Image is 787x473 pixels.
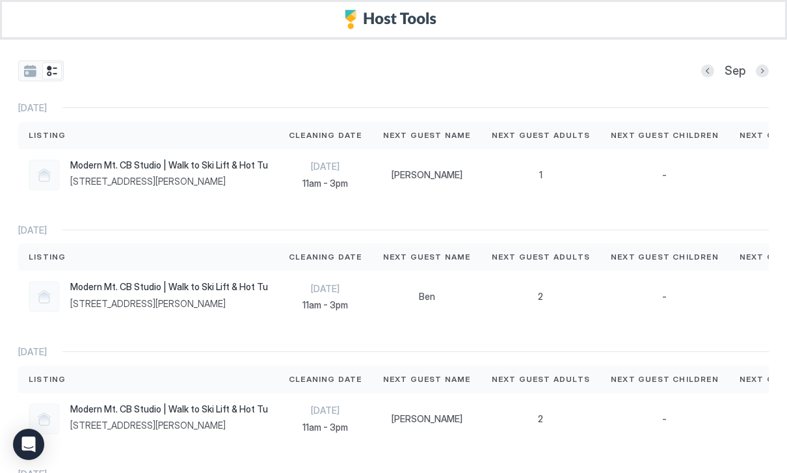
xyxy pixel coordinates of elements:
span: [DATE] [18,224,47,236]
span: 2 [538,291,543,303]
span: Modern Mt. CB Studio | Walk to Ski Lift & Hot Tub! [70,281,268,293]
span: [STREET_ADDRESS][PERSON_NAME] [70,298,268,310]
span: 2 [538,413,543,425]
span: [STREET_ADDRESS][PERSON_NAME] [70,420,268,431]
span: [DATE] [18,102,47,114]
span: [PERSON_NAME] [392,413,462,425]
span: [STREET_ADDRESS][PERSON_NAME] [70,176,268,187]
span: [DATE] [289,405,362,416]
span: Next Guest Adults [492,373,590,385]
span: [DATE] [289,283,362,295]
button: Previous month [701,64,714,77]
span: 11am - 3pm [289,299,362,311]
span: [PERSON_NAME] [392,169,462,181]
span: - [662,291,667,303]
span: 11am - 3pm [289,178,362,189]
span: Next Guest Name [383,251,471,263]
span: Next Guest Adults [492,251,590,263]
span: Listing [29,373,66,385]
span: [DATE] [289,161,362,172]
span: - [662,413,667,425]
span: [DATE] [18,346,47,358]
span: Cleaning Date [289,129,362,141]
span: Next Guest Name [383,129,471,141]
div: tab-group [18,61,64,81]
span: 1 [539,169,542,181]
span: Sep [725,64,745,79]
button: Next month [756,64,769,77]
span: 11am - 3pm [289,422,362,433]
span: Next Guest Children [611,251,719,263]
span: Next Guest Children [611,373,719,385]
span: Listing [29,251,66,263]
a: Host Tools Logo [345,10,442,29]
span: Cleaning Date [289,251,362,263]
span: Cleaning Date [289,373,362,385]
span: Next Guest Children [611,129,719,141]
span: Modern Mt. CB Studio | Walk to Ski Lift & Hot Tub! [70,159,268,171]
div: Open Intercom Messenger [13,429,44,460]
span: Listing [29,129,66,141]
span: - [662,169,667,181]
span: Next Guest Adults [492,129,590,141]
span: Next Guest Name [383,373,471,385]
span: Ben [419,291,435,303]
span: Modern Mt. CB Studio | Walk to Ski Lift & Hot Tub! [70,403,268,415]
